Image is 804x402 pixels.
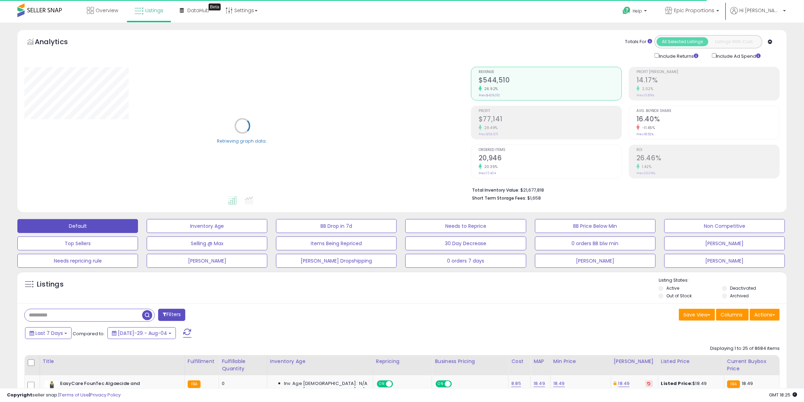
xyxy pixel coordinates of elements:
h2: $544,510 [479,76,622,86]
span: Columns [721,311,742,318]
label: Archived [730,293,749,299]
span: N/A [359,380,367,387]
b: Listed Price: [661,380,693,387]
div: Fulfillment [188,358,216,365]
span: Hi [PERSON_NAME] [739,7,781,14]
button: Top Sellers [17,236,138,250]
span: Compared to: [73,330,105,337]
small: -11.45% [640,125,655,130]
button: All Selected Listings [657,37,708,46]
button: 0 orders BB blw min [535,236,656,250]
span: Avg. Buybox Share [636,109,779,113]
div: Cost [511,358,528,365]
button: [PERSON_NAME] [664,254,785,268]
button: Columns [716,309,749,321]
button: Filters [158,309,185,321]
b: Total Inventory Value: [472,187,519,193]
span: Profit [PERSON_NAME] [636,70,779,74]
button: [PERSON_NAME] [535,254,656,268]
span: Overview [96,7,118,14]
b: EasyCare FounTec Algaecide and Clarifier, 8 oz. Bottle [60,380,145,395]
p: Listing States: [659,277,787,284]
span: Epic Proportions [674,7,714,14]
a: 8.85 [511,380,521,387]
label: Active [666,285,679,291]
span: N/A [359,387,367,393]
div: MAP [534,358,547,365]
span: Ordered Items [479,148,622,152]
small: Prev: $429,012 [479,93,500,97]
a: Help [617,1,654,23]
small: 2.02% [640,86,653,91]
a: Privacy Policy [90,392,121,398]
button: Actions [750,309,780,321]
button: [DATE]-29 - Aug-04 [107,327,176,339]
span: Inv. Age [DEMOGRAPHIC_DATA]: [284,380,357,387]
span: ON [436,381,445,387]
i: Get Help [622,6,631,15]
h2: 14.17% [636,76,779,86]
button: Save View [679,309,715,321]
button: 0 orders 7 days [405,254,526,268]
button: Selling @ Max [147,236,267,250]
h5: Analytics [35,37,81,48]
label: Out of Stock [666,293,692,299]
button: Last 7 Days [25,327,72,339]
div: Include Ad Spend [707,52,772,60]
span: 18.49 [742,380,753,387]
div: $18.49 [661,380,719,387]
span: OFF [392,381,403,387]
button: Items Being Repriced [276,236,397,250]
a: 18.49 [534,380,545,387]
button: Listings With Cost [708,37,760,46]
a: Hi [PERSON_NAME] [730,7,786,23]
button: Non Competitive [664,219,785,233]
div: Tooltip anchor [209,3,221,10]
small: Prev: 18.52% [636,132,653,136]
b: Short Term Storage Fees: [472,195,526,201]
strong: Copyright [7,392,32,398]
div: Title [43,358,182,365]
div: Include Returns [649,52,707,60]
div: seller snap | | [7,392,121,399]
small: 26.92% [482,86,498,91]
div: Fulfillable Quantity [222,358,264,372]
div: Retrieving graph data.. [217,138,268,144]
h2: 26.46% [636,154,779,163]
span: $1,658 [527,195,541,201]
button: [PERSON_NAME] [664,236,785,250]
small: Prev: 13.89% [636,93,654,97]
small: Prev: $59,571 [479,132,498,136]
h2: $77,141 [479,115,622,124]
span: ROI [636,148,779,152]
small: 29.49% [482,125,498,130]
h2: 16.40% [636,115,779,124]
span: Listings [145,7,163,14]
small: FBA [188,380,201,388]
button: BB Drop in 7d [276,219,397,233]
div: Inventory Age [270,358,370,365]
span: Revenue [479,70,622,74]
span: OFF [451,381,462,387]
button: Inventory Age [147,219,267,233]
li: $21,677,818 [472,185,774,194]
div: 0 [222,380,261,387]
label: Deactivated [730,285,756,291]
div: Business Pricing [435,358,505,365]
div: Listed Price [661,358,721,365]
h2: 20,946 [479,154,622,163]
small: 1.42% [640,164,652,169]
small: Prev: 17,404 [479,171,496,175]
button: Needs repricing rule [17,254,138,268]
span: DataHub [187,7,209,14]
span: [DATE]-29 - Aug-04 [118,330,167,337]
span: Last 7 Days [35,330,63,337]
small: 20.35% [482,164,498,169]
button: [PERSON_NAME] [147,254,267,268]
button: Default [17,219,138,233]
span: Help [633,8,642,14]
button: BB Price Below Min [535,219,656,233]
small: FBA [727,380,740,388]
button: 30 Day Decrease [405,236,526,250]
div: Displaying 1 to 25 of 8684 items [710,345,780,352]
